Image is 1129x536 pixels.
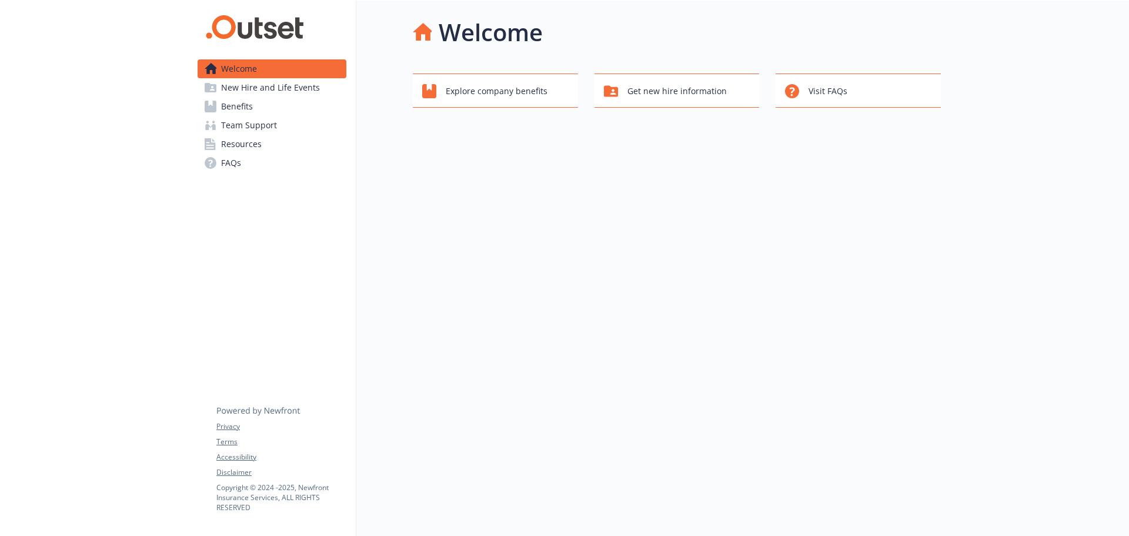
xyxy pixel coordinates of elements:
button: Visit FAQs [776,74,941,108]
span: Explore company benefits [446,80,547,102]
button: Explore company benefits [413,74,578,108]
span: Visit FAQs [809,80,847,102]
a: Resources [198,135,346,154]
a: FAQs [198,154,346,172]
a: Welcome [198,59,346,78]
span: Welcome [221,59,257,78]
a: Accessibility [216,452,346,462]
a: Privacy [216,421,346,432]
span: Team Support [221,116,277,135]
p: Copyright © 2024 - 2025 , Newfront Insurance Services, ALL RIGHTS RESERVED [216,482,346,512]
a: Disclaimer [216,467,346,478]
span: FAQs [221,154,241,172]
span: Get new hire information [627,80,727,102]
button: Get new hire information [594,74,760,108]
span: Benefits [221,97,253,116]
h1: Welcome [439,15,543,50]
a: Terms [216,437,346,447]
a: New Hire and Life Events [198,78,346,97]
span: Resources [221,135,262,154]
span: New Hire and Life Events [221,78,320,97]
a: Team Support [198,116,346,135]
a: Benefits [198,97,346,116]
